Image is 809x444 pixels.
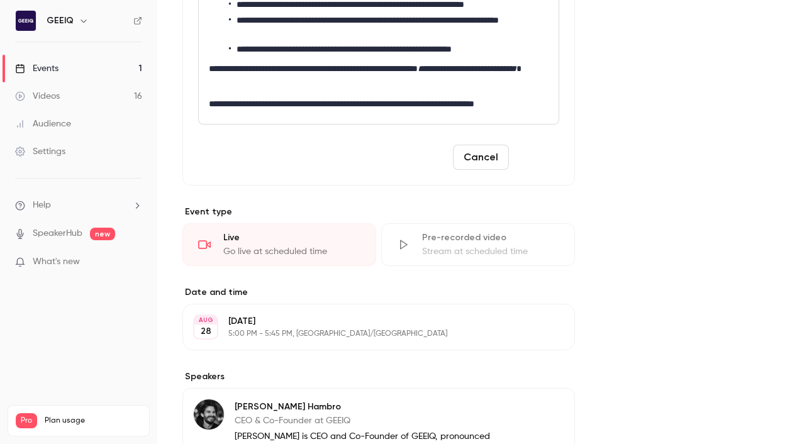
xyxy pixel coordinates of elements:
[16,413,37,428] span: Pro
[235,414,493,427] p: CEO & Co-Founder at GEEIQ
[15,90,60,103] div: Videos
[235,401,493,413] p: [PERSON_NAME] Hambro
[201,325,211,338] p: 28
[15,199,142,212] li: help-dropdown-opener
[90,228,115,240] span: new
[15,62,59,75] div: Events
[381,223,575,266] div: Pre-recorded videoStream at scheduled time
[45,416,142,426] span: Plan usage
[16,11,36,31] img: GEEIQ
[223,245,360,258] div: Go live at scheduled time
[514,145,559,170] button: Save
[33,199,51,212] span: Help
[453,145,509,170] button: Cancel
[182,370,575,383] label: Speakers
[33,227,82,240] a: SpeakerHub
[15,118,71,130] div: Audience
[223,231,360,244] div: Live
[182,223,376,266] div: LiveGo live at scheduled time
[15,145,65,158] div: Settings
[422,245,559,258] div: Stream at scheduled time
[194,399,224,430] img: Charles Hambro
[182,286,575,299] label: Date and time
[33,255,80,269] span: What's new
[194,316,217,325] div: AUG
[422,231,559,244] div: Pre-recorded video
[228,315,508,328] p: [DATE]
[47,14,74,27] h6: GEEIQ
[228,329,508,339] p: 5:00 PM - 5:45 PM, [GEOGRAPHIC_DATA]/[GEOGRAPHIC_DATA]
[182,206,575,218] p: Event type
